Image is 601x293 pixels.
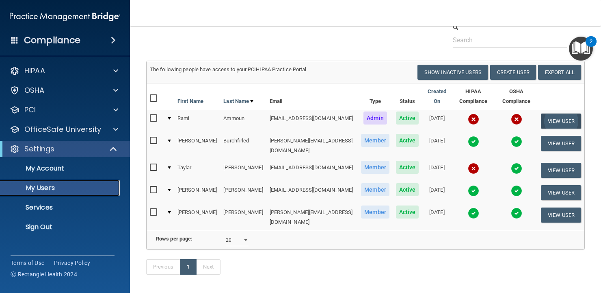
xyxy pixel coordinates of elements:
[422,110,452,132] td: [DATE]
[174,132,220,159] td: [PERSON_NAME]
[468,136,479,147] img: tick.e7d51cea.svg
[361,161,389,174] span: Member
[174,204,220,230] td: [PERSON_NAME]
[10,125,118,134] a: OfficeSafe University
[174,181,220,204] td: [PERSON_NAME]
[10,105,118,115] a: PCI
[11,270,77,278] span: Ⓒ Rectangle Health 2024
[511,114,522,125] img: cross.ca9f0e7f.svg
[468,163,479,174] img: cross.ca9f0e7f.svg
[220,204,266,230] td: [PERSON_NAME]
[177,96,203,106] a: First Name
[24,35,80,46] h4: Compliance
[11,259,44,267] a: Terms of Use
[363,112,387,125] span: Admin
[393,83,422,110] th: Status
[174,159,220,181] td: Taylar
[10,85,118,95] a: OSHA
[396,112,419,125] span: Active
[24,125,101,134] p: OfficeSafe University
[5,223,116,231] p: Sign Out
[490,65,536,80] button: Create User
[24,66,45,76] p: HIPAA
[10,9,120,25] img: PMB logo
[54,259,91,267] a: Privacy Policy
[266,159,358,181] td: [EMAIL_ADDRESS][DOMAIN_NAME]
[422,181,452,204] td: [DATE]
[511,208,522,219] img: tick.e7d51cea.svg
[146,259,180,275] a: Previous
[541,163,581,178] button: View User
[541,208,581,223] button: View User
[422,132,452,159] td: [DATE]
[24,144,54,154] p: Settings
[266,132,358,159] td: [PERSON_NAME][EMAIL_ADDRESS][DOMAIN_NAME]
[196,259,221,275] a: Next
[511,185,522,197] img: tick.e7d51cea.svg
[220,159,266,181] td: [PERSON_NAME]
[156,236,192,242] b: Rows per page:
[468,114,479,125] img: cross.ca9f0e7f.svg
[495,83,538,110] th: OSHA Compliance
[266,110,358,132] td: [EMAIL_ADDRESS][DOMAIN_NAME]
[541,136,581,151] button: View User
[425,87,448,106] a: Created On
[396,134,419,147] span: Active
[417,65,488,80] button: Show Inactive Users
[511,163,522,174] img: tick.e7d51cea.svg
[396,206,419,219] span: Active
[220,110,266,132] td: Ammoun
[396,161,419,174] span: Active
[150,66,307,72] span: The following people have access to your PCIHIPAA Practice Portal
[180,259,197,275] a: 1
[590,42,592,52] div: 2
[569,37,593,61] button: Open Resource Center, 2 new notifications
[266,204,358,230] td: [PERSON_NAME][EMAIL_ADDRESS][DOMAIN_NAME]
[266,181,358,204] td: [EMAIL_ADDRESS][DOMAIN_NAME]
[511,136,522,147] img: tick.e7d51cea.svg
[422,204,452,230] td: [DATE]
[5,184,116,192] p: My Users
[5,164,116,173] p: My Account
[361,183,389,196] span: Member
[174,110,220,132] td: Rami
[223,96,253,106] a: Last Name
[5,203,116,212] p: Services
[541,185,581,200] button: View User
[220,132,266,159] td: Burchfirled
[396,183,419,196] span: Active
[541,114,581,129] button: View User
[266,83,358,110] th: Email
[24,105,36,115] p: PCI
[10,66,118,76] a: HIPAA
[538,65,581,80] a: Export All
[468,185,479,197] img: tick.e7d51cea.svg
[220,181,266,204] td: [PERSON_NAME]
[453,33,567,48] input: Search
[361,206,389,219] span: Member
[24,85,45,95] p: OSHA
[468,208,479,219] img: tick.e7d51cea.svg
[10,144,118,154] a: Settings
[452,83,495,110] th: HIPAA Compliance
[422,159,452,181] td: [DATE]
[361,134,389,147] span: Member
[358,83,393,110] th: Type
[460,243,591,276] iframe: Drift Widget Chat Controller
